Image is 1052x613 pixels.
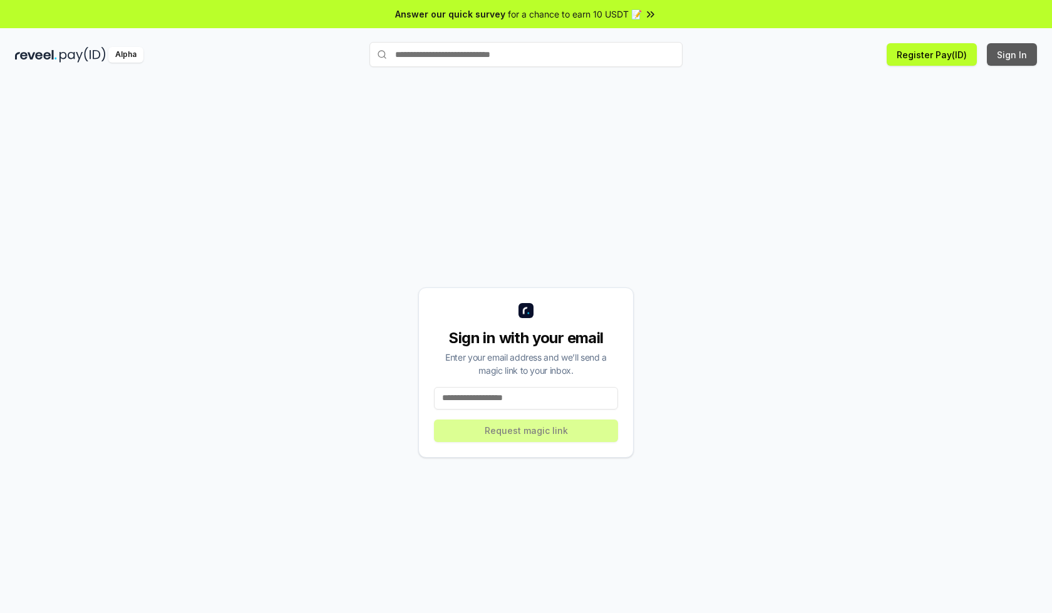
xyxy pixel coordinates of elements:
div: Alpha [108,47,143,63]
img: logo_small [518,303,534,318]
div: Sign in with your email [434,328,618,348]
div: Enter your email address and we’ll send a magic link to your inbox. [434,351,618,377]
span: for a chance to earn 10 USDT 📝 [508,8,642,21]
img: pay_id [59,47,106,63]
button: Register Pay(ID) [887,43,977,66]
span: Answer our quick survey [395,8,505,21]
button: Sign In [987,43,1037,66]
img: reveel_dark [15,47,57,63]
